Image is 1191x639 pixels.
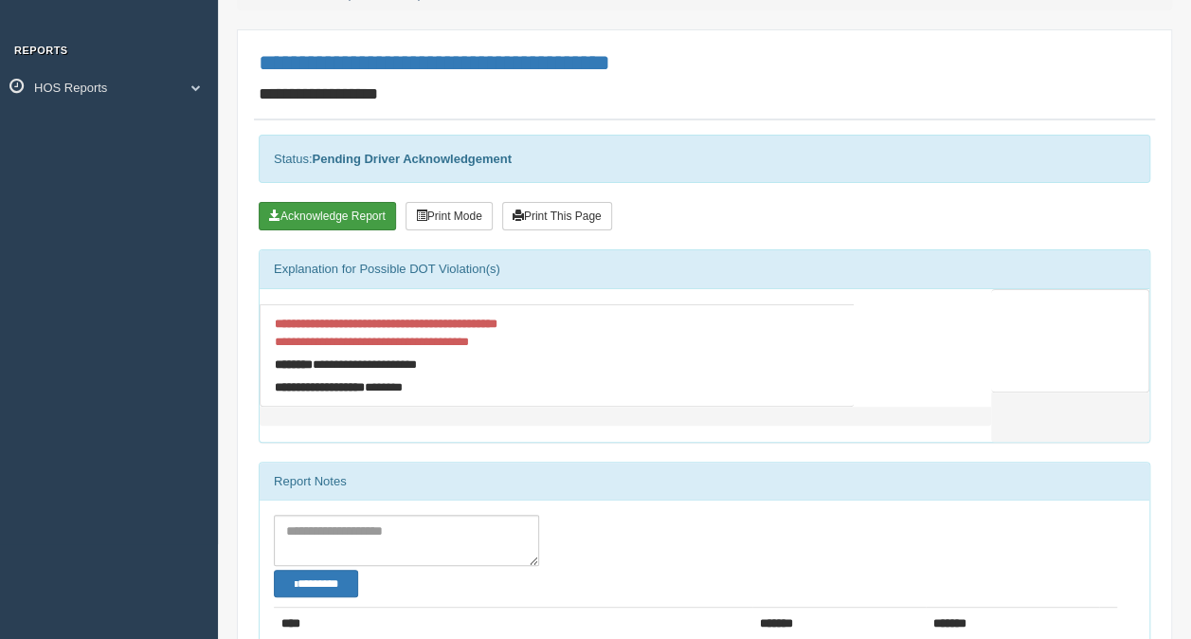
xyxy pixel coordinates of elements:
[259,202,396,230] button: Acknowledge Receipt
[502,202,612,230] button: Print This Page
[406,202,493,230] button: Print Mode
[259,135,1150,183] div: Status:
[260,250,1149,288] div: Explanation for Possible DOT Violation(s)
[274,570,358,597] button: Change Filter Options
[312,152,511,166] strong: Pending Driver Acknowledgement
[260,463,1149,501] div: Report Notes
